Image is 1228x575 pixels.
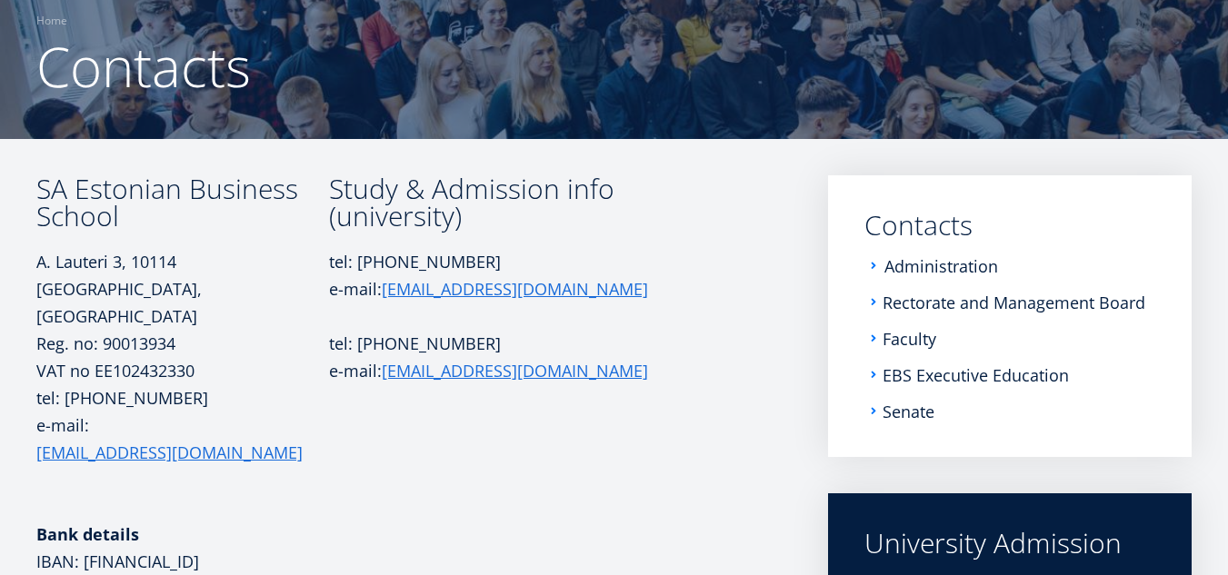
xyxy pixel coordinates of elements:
[883,402,934,421] a: Senate
[864,530,1155,557] div: University Admission
[382,275,648,302] a: [EMAIL_ADDRESS][DOMAIN_NAME]
[36,175,329,230] h3: SA Estonian Business School
[36,523,139,545] strong: Bank details
[36,439,303,466] a: [EMAIL_ADDRESS][DOMAIN_NAME]
[36,384,329,493] p: tel: [PHONE_NUMBER] e-mail:
[36,12,67,30] a: Home
[884,257,998,275] a: Administration
[883,330,936,348] a: Faculty
[382,357,648,384] a: [EMAIL_ADDRESS][DOMAIN_NAME]
[36,357,329,384] p: VAT no EE102432330
[883,366,1069,384] a: EBS Executive Education
[36,248,329,357] p: A. Lauteri 3, 10114 [GEOGRAPHIC_DATA], [GEOGRAPHIC_DATA] Reg. no: 90013934
[329,357,674,384] p: e-mail:
[329,175,674,230] h3: Study & Admission info (university)
[864,212,1155,239] a: Contacts
[329,330,674,357] p: tel: [PHONE_NUMBER]
[36,29,251,104] span: Contacts
[883,293,1145,312] a: Rectorate and Management Board
[329,248,674,302] p: tel: [PHONE_NUMBER] e-mail:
